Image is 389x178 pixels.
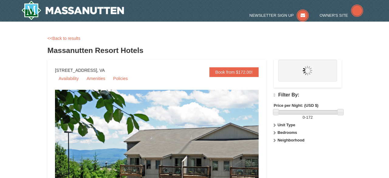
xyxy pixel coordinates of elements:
a: Policies [109,74,131,83]
h4: Filter By: [274,92,342,98]
span: Owner's Site [320,13,348,18]
a: Book from $172.00! [209,67,259,77]
span: 0 [303,115,305,120]
a: Newsletter Sign Up [250,13,309,18]
a: Owner's Site [320,13,363,18]
strong: Unit Type [277,123,295,127]
h3: Massanutten Resort Hotels [47,44,342,57]
img: wait.gif [303,66,312,75]
strong: Bedrooms [277,130,297,135]
a: Massanutten Resort [21,1,124,20]
a: Availability [55,74,82,83]
span: Newsletter Sign Up [250,13,294,18]
label: - [274,114,342,120]
strong: Neighborhood [277,138,305,142]
a: <<Back to results [47,36,80,41]
span: 172 [306,115,313,120]
a: Amenities [83,74,109,83]
strong: Price per Night: (USD $) [274,103,318,108]
img: Massanutten Resort Logo [21,1,124,20]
